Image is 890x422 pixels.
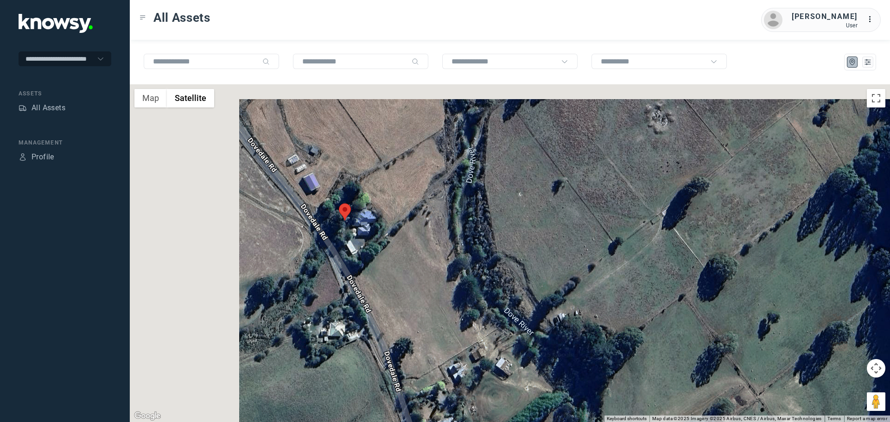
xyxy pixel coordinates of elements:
button: Drag Pegman onto the map to open Street View [867,392,885,411]
img: Google [132,410,163,422]
div: List [864,58,872,66]
div: Management [19,139,111,147]
a: Report a map error [847,416,887,421]
div: Assets [19,104,27,112]
div: Assets [19,89,111,98]
div: Search [412,58,419,65]
a: ProfileProfile [19,151,54,163]
div: Toggle Menu [140,14,146,21]
button: Map camera controls [867,359,885,378]
button: Toggle fullscreen view [867,89,885,107]
div: User [792,22,858,29]
div: : [867,14,878,26]
div: : [867,14,878,25]
div: Search [262,58,270,65]
a: AssetsAll Assets [19,102,65,113]
tspan: ... [867,16,877,23]
div: Map [848,58,857,66]
img: Application Logo [19,14,93,33]
span: All Assets [153,9,210,26]
button: Keyboard shortcuts [607,416,647,422]
div: Profile [19,153,27,161]
span: Map data ©2025 Imagery ©2025 Airbus, CNES / Airbus, Maxar Technologies [652,416,822,421]
div: Profile [32,151,54,163]
div: [PERSON_NAME] [792,11,858,22]
a: Terms [827,416,841,421]
button: Show satellite imagery [167,89,214,107]
img: avatar.png [764,11,782,29]
button: Show street map [134,89,167,107]
div: All Assets [32,102,65,113]
a: Open this area in Google Maps (opens a new window) [132,410,163,422]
